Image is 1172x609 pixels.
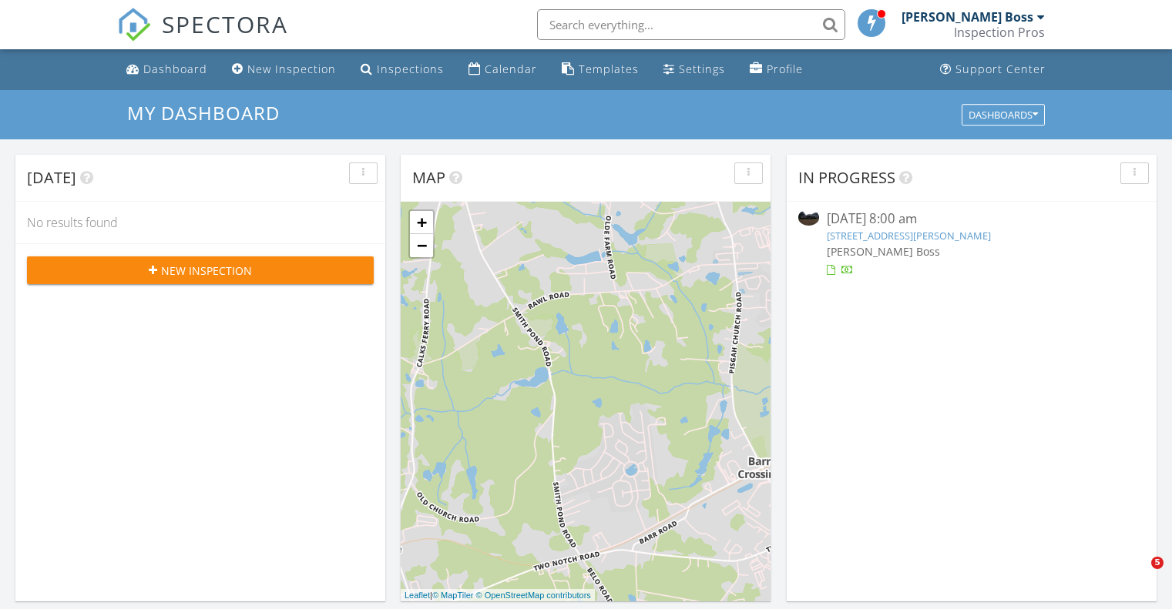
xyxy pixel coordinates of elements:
a: © OpenStreetMap contributors [476,591,591,600]
img: The Best Home Inspection Software - Spectora [117,8,151,42]
div: Support Center [955,62,1046,76]
a: © MapTiler [432,591,474,600]
button: Dashboards [962,104,1045,125]
span: My Dashboard [127,100,280,125]
a: Zoom out [410,234,433,257]
div: Dashboard [143,62,207,76]
a: Profile [744,55,809,84]
span: [PERSON_NAME] Boss [827,244,940,259]
button: New Inspection [27,256,374,284]
div: Profile [767,62,803,76]
a: [STREET_ADDRESS][PERSON_NAME] [827,229,991,243]
div: Dashboards [969,109,1038,120]
span: Map [412,167,445,188]
a: SPECTORA [117,21,288,53]
iframe: Intercom live chat [1120,557,1157,594]
a: Leaflet [405,591,430,600]
a: [DATE] 8:00 am [STREET_ADDRESS][PERSON_NAME] [PERSON_NAME] Boss [798,209,1145,278]
div: | [401,589,595,602]
a: New Inspection [226,55,342,84]
div: Inspection Pros [954,25,1045,40]
a: Templates [556,55,645,84]
div: New Inspection [247,62,336,76]
span: 5 [1151,557,1164,569]
span: SPECTORA [162,8,288,40]
img: 9542719%2Fcover_photos%2F2krdpCBOO51KpdT6hlyT%2Fsmall.jpg [798,209,819,226]
a: Calendar [462,55,543,84]
div: Templates [579,62,639,76]
div: Settings [679,62,725,76]
a: Settings [657,55,731,84]
div: [PERSON_NAME] Boss [902,9,1033,25]
span: In Progress [798,167,895,188]
a: Dashboard [120,55,213,84]
input: Search everything... [537,9,845,40]
a: Support Center [934,55,1052,84]
span: New Inspection [161,263,252,279]
div: No results found [15,202,385,243]
div: Calendar [485,62,537,76]
div: Inspections [377,62,444,76]
a: Inspections [354,55,450,84]
div: [DATE] 8:00 am [827,209,1116,229]
span: [DATE] [27,167,76,188]
a: Zoom in [410,211,433,234]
